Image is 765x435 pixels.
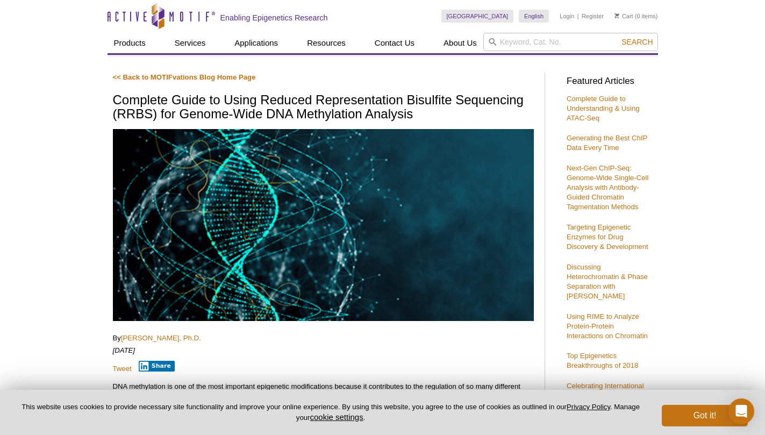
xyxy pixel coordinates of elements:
[139,361,175,372] button: Share
[113,365,132,373] a: Tweet
[567,77,653,86] h3: Featured Articles
[614,12,633,20] a: Cart
[567,352,638,369] a: Top Epigenetics Breakthroughs of 2018
[220,13,328,23] h2: Enabling Epigenetics Research
[113,93,534,123] h1: Complete Guide to Using Reduced Representation Bisulfite Sequencing (RRBS) for Genome-Wide DNA Me...
[17,402,644,423] p: This website uses cookies to provide necessary site functionality and improve your online experie...
[567,223,648,251] a: Targeting Epigenetic Enzymes for Drug Discovery & Development
[113,73,256,81] a: << Back to MOTIFvations Blog Home Page
[567,263,648,300] a: Discussing Heterochromatin & Phase Separation with [PERSON_NAME]
[121,334,201,342] a: [PERSON_NAME], Ph.D.
[310,412,363,422] button: cookie settings
[113,346,135,354] em: [DATE]
[560,12,574,20] a: Login
[614,13,619,18] img: Your Cart
[108,33,152,53] a: Products
[618,37,656,47] button: Search
[567,312,648,340] a: Using RIME to Analyze Protein-Protein Interactions on Chromatin
[113,333,534,343] p: By
[582,12,604,20] a: Register
[614,10,658,23] li: (0 items)
[728,398,754,424] div: Open Intercom Messenger
[567,95,640,122] a: Complete Guide to Understanding & Using ATAC-Seq
[168,33,212,53] a: Services
[662,405,748,426] button: Got it!
[483,33,658,51] input: Keyword, Cat. No.
[567,403,610,411] a: Privacy Policy
[567,164,648,211] a: Next-Gen ChIP-Seq: Genome-Wide Single-Cell Analysis with Antibody-Guided Chromatin Tagmentation M...
[113,382,534,401] p: DNA methylation is one of the most important epigenetic modifications because it contributes to t...
[437,33,483,53] a: About Us
[113,129,534,321] img: RRBS
[228,33,284,53] a: Applications
[441,10,514,23] a: [GEOGRAPHIC_DATA]
[301,33,352,53] a: Resources
[567,134,647,152] a: Generating the Best ChIP Data Every Time
[621,38,653,46] span: Search
[368,33,421,53] a: Contact Us
[577,10,579,23] li: |
[567,382,651,409] a: Celebrating International Day of Women and Girls in Science
[519,10,549,23] a: English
